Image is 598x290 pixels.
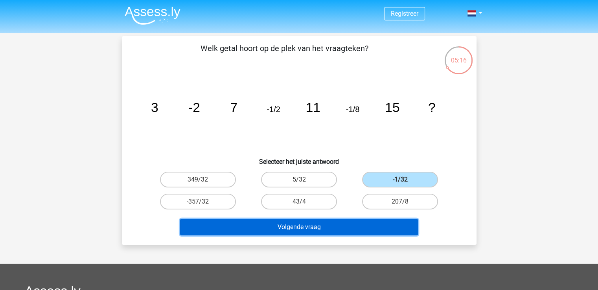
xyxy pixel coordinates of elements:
[267,105,280,114] tspan: -1/2
[391,10,418,17] a: Registreer
[444,46,473,65] div: 05:16
[261,194,337,209] label: 43/4
[151,100,158,115] tspan: 3
[134,42,434,66] p: Welk getal hoort op de plek van het vraagteken?
[160,172,236,187] label: 349/32
[125,6,180,25] img: Assessly
[362,194,438,209] label: 207/8
[261,172,337,187] label: 5/32
[385,100,399,115] tspan: 15
[346,105,359,114] tspan: -1/8
[188,100,200,115] tspan: -2
[134,152,464,165] h6: Selecteer het juiste antwoord
[230,100,237,115] tspan: 7
[362,172,438,187] label: -1/32
[305,100,320,115] tspan: 11
[428,100,436,115] tspan: ?
[160,194,236,209] label: -357/32
[180,219,418,235] button: Volgende vraag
